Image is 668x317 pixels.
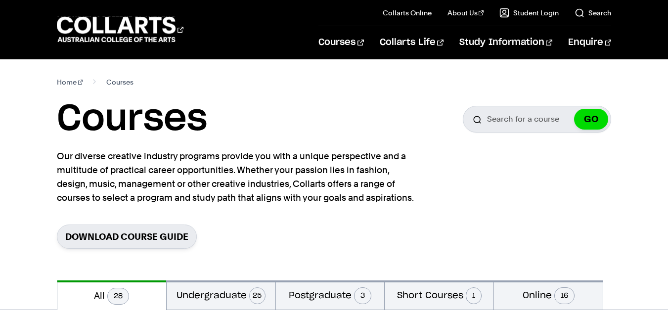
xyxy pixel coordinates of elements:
[380,26,444,59] a: Collarts Life
[57,97,207,141] h1: Courses
[57,280,166,310] button: All28
[385,280,493,310] button: Short Courses1
[57,75,83,89] a: Home
[574,109,608,130] button: GO
[249,287,266,304] span: 25
[459,26,552,59] a: Study Information
[106,75,134,89] span: Courses
[575,8,611,18] a: Search
[568,26,611,59] a: Enquire
[354,287,371,304] span: 3
[57,15,183,44] div: Go to homepage
[276,280,385,310] button: Postgraduate3
[494,280,603,310] button: Online16
[57,149,418,205] p: Our diverse creative industry programs provide you with a unique perspective and a multitude of p...
[107,288,129,305] span: 28
[499,8,559,18] a: Student Login
[554,287,575,304] span: 16
[57,225,197,249] a: Download Course Guide
[383,8,432,18] a: Collarts Online
[466,287,482,304] span: 1
[463,106,611,133] input: Search for a course
[318,26,363,59] a: Courses
[167,280,275,310] button: Undergraduate25
[447,8,484,18] a: About Us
